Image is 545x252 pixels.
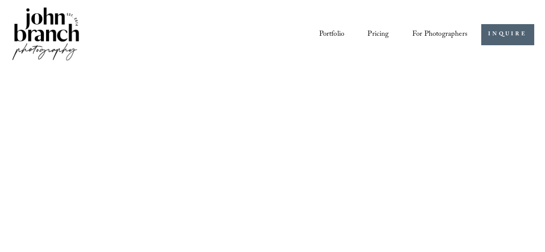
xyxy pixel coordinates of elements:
[412,28,467,42] span: For Photographers
[319,27,345,42] a: Portfolio
[481,24,534,45] a: INQUIRE
[412,27,467,42] a: folder dropdown
[11,6,81,64] img: John Branch IV Photography
[367,27,389,42] a: Pricing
